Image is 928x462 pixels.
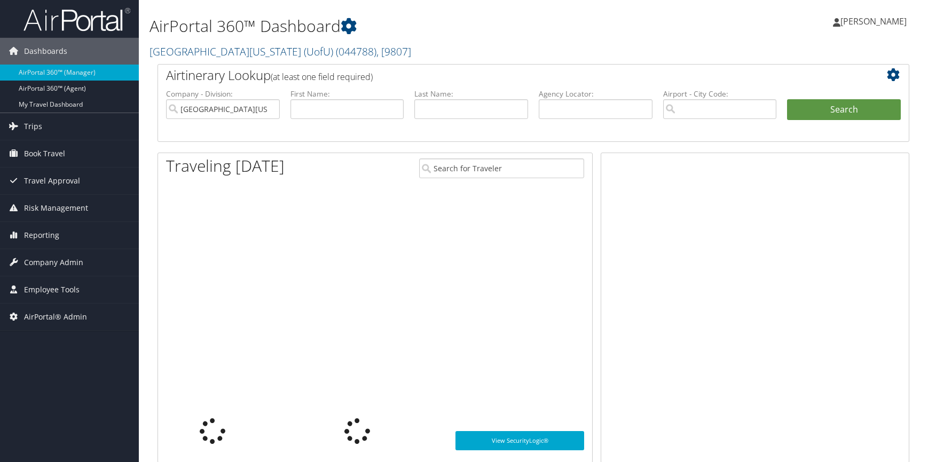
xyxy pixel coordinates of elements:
span: (at least one field required) [271,71,373,83]
label: Last Name: [414,89,528,99]
h1: Traveling [DATE] [166,155,285,177]
label: Company - Division: [166,89,280,99]
span: Dashboards [24,38,67,65]
a: [GEOGRAPHIC_DATA][US_STATE] (UofU) [150,44,411,59]
button: Search [787,99,901,121]
label: Airport - City Code: [663,89,777,99]
span: ( 044788 ) [336,44,376,59]
span: AirPortal® Admin [24,304,87,330]
span: Reporting [24,222,59,249]
span: Risk Management [24,195,88,221]
span: , [ 9807 ] [376,44,411,59]
h2: Airtinerary Lookup [166,66,838,84]
a: View SecurityLogic® [455,431,584,450]
span: Employee Tools [24,276,80,303]
img: airportal-logo.png [23,7,130,32]
a: [PERSON_NAME] [833,5,917,37]
span: Company Admin [24,249,83,276]
label: First Name: [290,89,404,99]
h1: AirPortal 360™ Dashboard [150,15,662,37]
span: Book Travel [24,140,65,167]
span: [PERSON_NAME] [840,15,907,27]
span: Trips [24,113,42,140]
label: Agency Locator: [539,89,652,99]
input: Search for Traveler [419,158,584,178]
span: Travel Approval [24,168,80,194]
